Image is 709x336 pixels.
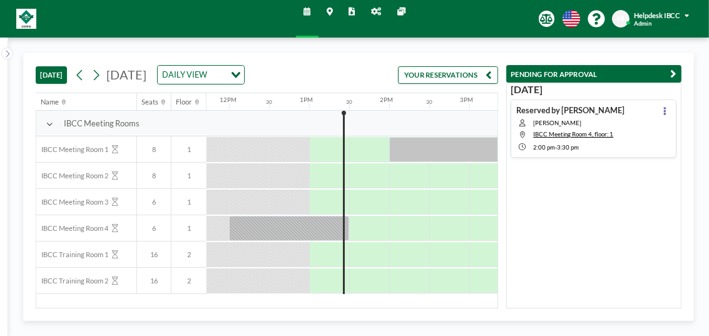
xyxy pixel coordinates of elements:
[634,11,681,19] span: Helpdesk IBCC
[516,105,625,115] h4: Reserved by [PERSON_NAME]
[266,99,272,105] div: 30
[36,171,108,180] span: IBCC Meeting Room 2
[137,224,171,233] span: 6
[634,20,651,28] span: Admin
[41,98,59,106] div: Name
[557,145,579,151] span: 3:30 PM
[158,66,244,84] div: Search for option
[106,67,146,82] span: [DATE]
[346,99,352,105] div: 30
[16,9,36,29] img: organization-logo
[137,171,171,180] span: 8
[36,198,108,206] span: IBCC Meeting Room 3
[36,145,108,154] span: IBCC Meeting Room 1
[171,224,207,233] span: 1
[210,68,223,81] input: Search for option
[36,224,108,233] span: IBCC Meeting Room 4
[380,96,393,104] div: 2PM
[300,96,313,104] div: 1PM
[617,14,625,23] span: HI
[533,145,555,151] span: 2:00 PM
[176,98,193,106] div: Floor
[460,96,473,104] div: 3PM
[171,171,207,180] span: 1
[511,83,676,96] h3: [DATE]
[137,198,171,206] span: 6
[64,118,140,128] span: IBCC Meeting Rooms
[533,131,613,138] span: IBCC Meeting Room 4, floor: 1
[160,68,209,81] span: DAILY VIEW
[137,277,171,285] span: 16
[142,98,159,106] div: Seats
[426,99,432,105] div: 30
[171,277,207,285] span: 2
[171,198,207,206] span: 1
[36,250,108,259] span: IBCC Training Room 1
[171,145,207,154] span: 1
[137,250,171,259] span: 16
[171,250,207,259] span: 2
[220,96,237,104] div: 12PM
[555,145,557,151] span: -
[506,65,681,83] button: PENDING FOR APPROVAL
[36,277,108,285] span: IBCC Training Room 2
[398,66,498,84] button: YOUR RESERVATIONS
[533,120,626,127] span: [PERSON_NAME]
[137,145,171,154] span: 8
[36,66,67,84] button: [DATE]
